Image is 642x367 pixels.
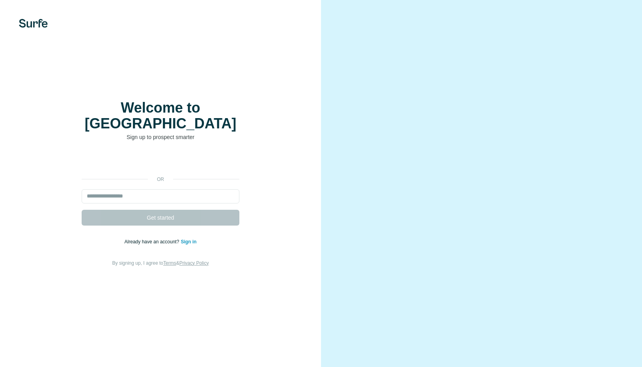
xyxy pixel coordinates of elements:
[82,133,239,141] p: Sign up to prospect smarter
[125,239,181,245] span: Already have an account?
[112,260,209,266] span: By signing up, I agree to &
[480,8,634,116] iframe: Sign in with Google Dialog
[163,260,176,266] a: Terms
[82,153,239,170] div: Sign in with Google. Opens in new tab
[179,260,209,266] a: Privacy Policy
[82,100,239,132] h1: Welcome to [GEOGRAPHIC_DATA]
[148,176,173,183] p: or
[78,153,243,170] iframe: Sign in with Google Button
[19,19,48,28] img: Surfe's logo
[181,239,196,245] a: Sign in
